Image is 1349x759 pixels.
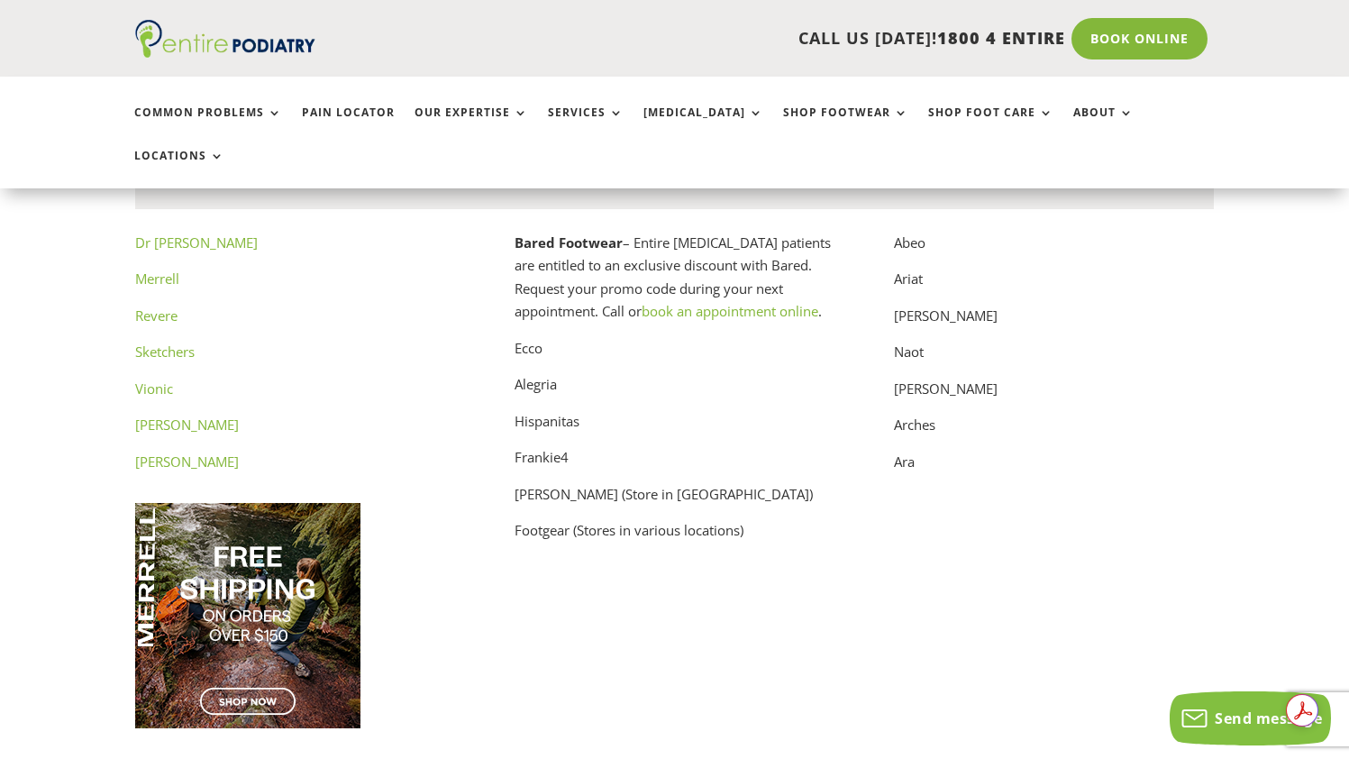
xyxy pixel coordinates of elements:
p: Frankie4 [515,446,834,483]
a: Entire Podiatry [135,43,315,61]
a: Locations [134,150,224,188]
p: Ecco [515,337,834,374]
a: Our Expertise [415,106,528,145]
p: Footgear (Stores in various locations) [515,519,834,543]
a: Sketchers [135,343,195,361]
a: Common Problems [134,106,282,145]
p: Ara [894,451,1214,474]
a: Revere [135,306,178,325]
a: Shop Foot Care [928,106,1053,145]
a: Vionic [135,379,173,398]
p: CALL US [DATE]! [385,27,1066,50]
p: – Entire [MEDICAL_DATA] patients are entitled to an exclusive discount with Bared. Request your p... [515,232,834,337]
p: Alegria [515,373,834,410]
a: About [1073,106,1134,145]
span: Send message [1215,709,1322,728]
img: logo (1) [135,20,315,58]
a: Book Online [1071,18,1208,59]
a: Merrell [135,270,179,288]
a: Dr [PERSON_NAME] [135,233,258,251]
a: Services [548,106,624,145]
span: 1800 4 ENTIRE [937,27,1065,49]
button: Send message [1170,691,1331,745]
a: book an appointment online [642,302,818,320]
a: Shop Footwear [783,106,908,145]
p: Hispanitas [515,410,834,447]
p: Arches [894,414,1214,451]
p: [PERSON_NAME] (Store in [GEOGRAPHIC_DATA]) [515,483,834,520]
p: [PERSON_NAME] [894,305,1214,342]
a: Pain Locator [302,106,395,145]
p: Abeo [894,232,1214,269]
strong: Bared Footwear [515,233,623,251]
p: Ariat [894,268,1214,305]
a: [PERSON_NAME] [135,453,239,471]
p: [PERSON_NAME] [894,378,1214,415]
p: Naot [894,341,1214,378]
a: [MEDICAL_DATA] [643,106,763,145]
a: [PERSON_NAME] [135,416,239,434]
